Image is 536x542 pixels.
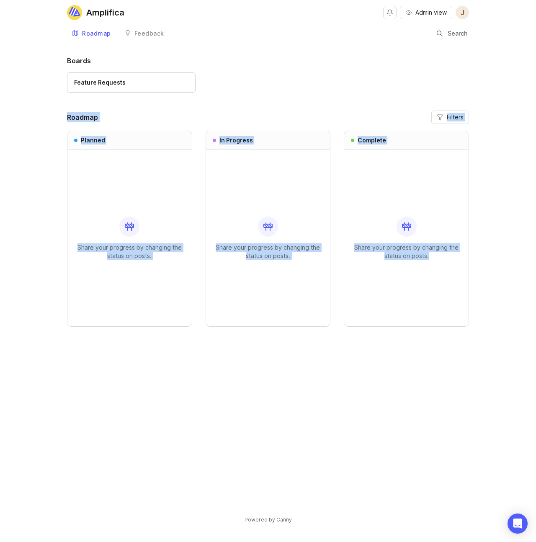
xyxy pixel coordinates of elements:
button: Admin view [400,6,452,19]
div: Amplifica [86,8,124,17]
span: Admin view [415,8,447,17]
h2: Roadmap [67,112,98,122]
h1: Boards [67,56,469,66]
h3: Complete [358,136,386,145]
span: J [461,8,464,18]
span: Filters [447,113,464,121]
h3: In Progress [219,136,253,145]
p: Share your progress by changing the status on posts. [351,243,462,260]
img: Amplifica logo [67,5,82,20]
a: Feature Requests [67,72,196,93]
p: Share your progress by changing the status on posts. [74,243,185,260]
a: Powered by Canny [243,515,293,524]
div: Feature Requests [74,78,126,87]
p: Share your progress by changing the status on posts. [213,243,324,260]
h3: Planned [81,136,105,145]
button: Filters [431,111,469,124]
button: J [456,6,469,19]
button: Notifications [383,6,397,19]
div: Feedback [134,31,164,36]
a: Feedback [119,25,169,42]
a: Roadmap [67,25,116,42]
div: Open Intercom Messenger [508,514,528,534]
div: Roadmap [82,31,111,36]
